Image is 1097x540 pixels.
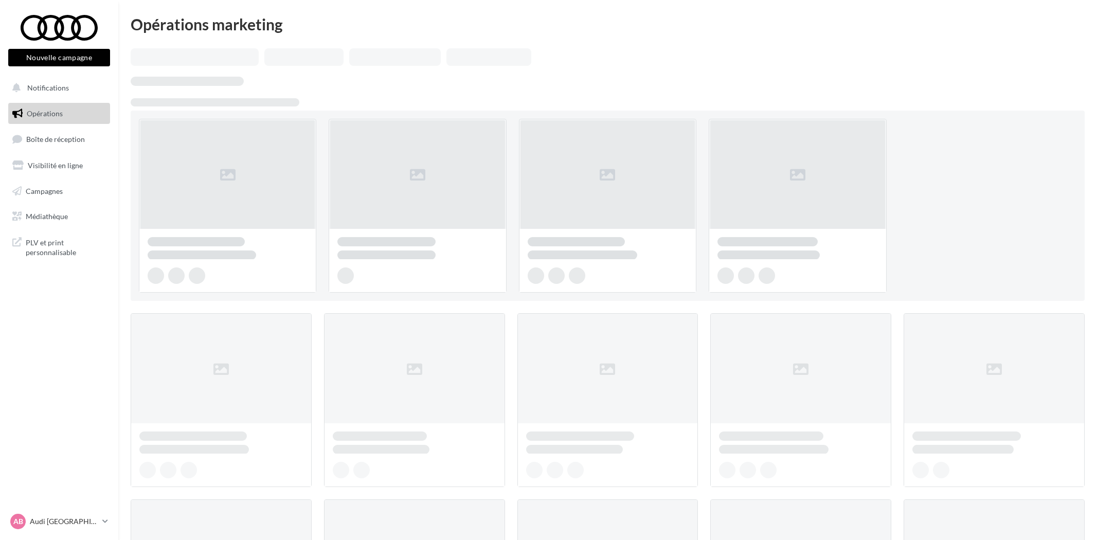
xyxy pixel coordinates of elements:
[6,77,108,99] button: Notifications
[26,135,85,143] span: Boîte de réception
[6,231,112,262] a: PLV et print personnalisable
[13,516,23,527] span: AB
[30,516,98,527] p: Audi [GEOGRAPHIC_DATA]
[6,103,112,124] a: Opérations
[6,181,112,202] a: Campagnes
[8,49,110,66] button: Nouvelle campagne
[26,212,68,221] span: Médiathèque
[26,186,63,195] span: Campagnes
[6,128,112,150] a: Boîte de réception
[6,206,112,227] a: Médiathèque
[27,109,63,118] span: Opérations
[131,16,1085,32] div: Opérations marketing
[6,155,112,176] a: Visibilité en ligne
[28,161,83,170] span: Visibilité en ligne
[26,236,106,258] span: PLV et print personnalisable
[27,83,69,92] span: Notifications
[8,512,110,531] a: AB Audi [GEOGRAPHIC_DATA]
